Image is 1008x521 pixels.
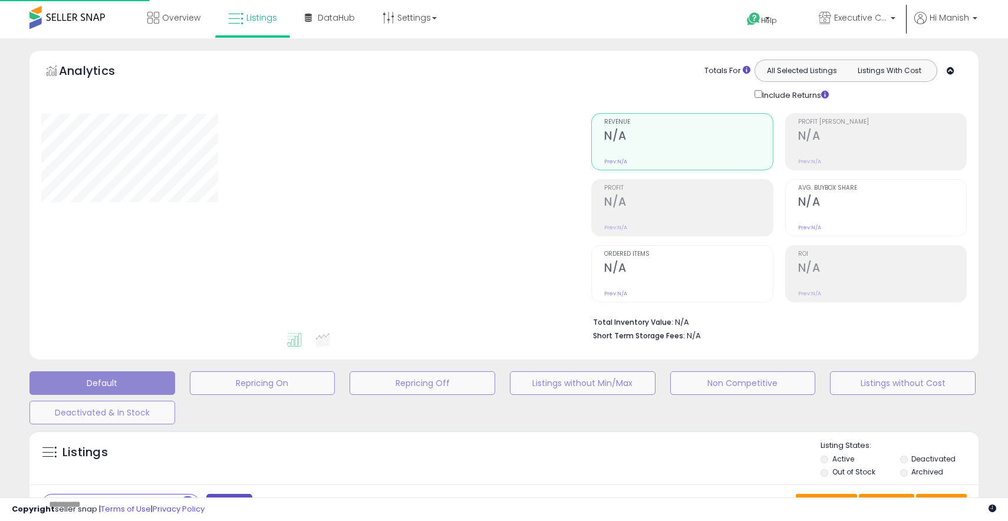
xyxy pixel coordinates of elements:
[704,65,750,77] div: Totals For
[798,261,966,277] h2: N/A
[59,62,138,82] h5: Analytics
[604,261,772,277] h2: N/A
[510,371,655,395] button: Listings without Min/Max
[604,129,772,145] h2: N/A
[737,3,800,38] a: Help
[834,12,887,24] span: Executive Class Ecommerce Inc
[604,158,627,165] small: Prev: N/A
[798,129,966,145] h2: N/A
[318,12,355,24] span: DataHub
[162,12,200,24] span: Overview
[246,12,277,24] span: Listings
[593,331,685,341] b: Short Term Storage Fees:
[190,371,335,395] button: Repricing On
[914,12,977,38] a: Hi Manish
[845,63,933,78] button: Listings With Cost
[350,371,495,395] button: Repricing Off
[29,401,175,424] button: Deactivated & In Stock
[746,88,843,101] div: Include Returns
[758,63,846,78] button: All Selected Listings
[12,504,205,515] div: seller snap | |
[798,251,966,258] span: ROI
[12,503,55,515] strong: Copyright
[830,371,976,395] button: Listings without Cost
[29,371,175,395] button: Default
[604,251,772,258] span: Ordered Items
[798,195,966,211] h2: N/A
[687,330,701,341] span: N/A
[604,185,772,192] span: Profit
[761,15,777,25] span: Help
[798,290,821,297] small: Prev: N/A
[930,12,969,24] span: Hi Manish
[604,119,772,126] span: Revenue
[604,290,627,297] small: Prev: N/A
[746,12,761,27] i: Get Help
[604,224,627,231] small: Prev: N/A
[604,195,772,211] h2: N/A
[798,185,966,192] span: Avg. Buybox Share
[798,158,821,165] small: Prev: N/A
[593,317,673,327] b: Total Inventory Value:
[593,314,958,328] li: N/A
[798,224,821,231] small: Prev: N/A
[798,119,966,126] span: Profit [PERSON_NAME]
[670,371,816,395] button: Non Competitive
